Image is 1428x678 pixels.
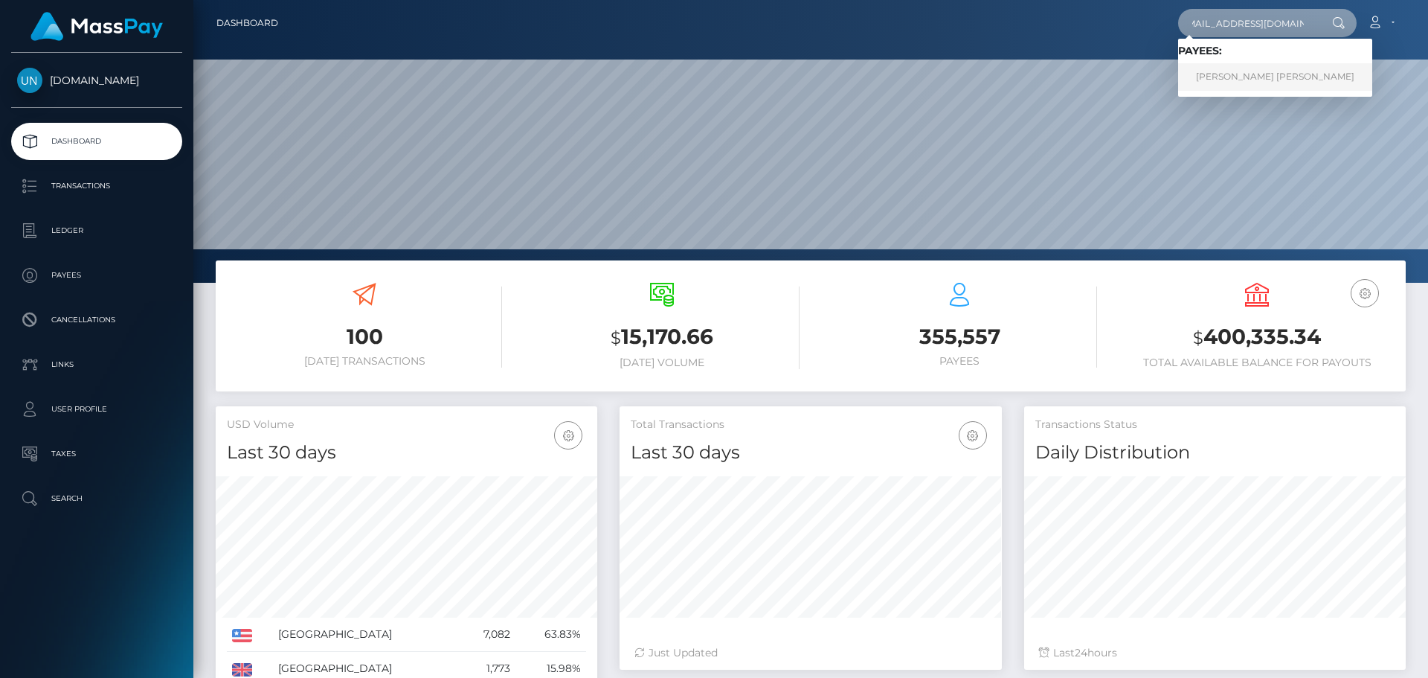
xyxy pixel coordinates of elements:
p: Cancellations [17,309,176,331]
h6: Payees [822,355,1097,368]
a: Transactions [11,167,182,205]
a: Ledger [11,212,182,249]
a: Payees [11,257,182,294]
h3: 100 [227,322,502,351]
h5: USD Volume [227,418,586,432]
td: 63.83% [515,618,586,652]
a: Taxes [11,435,182,473]
img: GB.png [232,663,252,677]
a: Search [11,480,182,517]
p: Payees [17,264,176,287]
td: 7,082 [460,618,515,652]
img: Unlockt.me [17,68,42,93]
p: Dashboard [17,130,176,153]
td: [GEOGRAPHIC_DATA] [273,618,460,652]
p: User Profile [17,398,176,420]
p: Links [17,354,176,376]
img: US.png [232,629,252,642]
p: Search [17,487,176,510]
p: Taxes [17,443,176,465]
h3: 400,335.34 [1119,322,1395,353]
span: 24 [1075,646,1087,659]
h6: [DATE] Volume [524,356,800,369]
h4: Last 30 days [227,440,586,466]
div: Last hours [1039,645,1391,661]
h6: Total Available Balance for Payouts [1119,356,1395,369]
h5: Transactions Status [1035,418,1395,432]
a: Dashboard [11,123,182,160]
h3: 355,557 [822,322,1097,351]
h6: [DATE] Transactions [227,355,502,368]
a: Dashboard [216,7,278,39]
p: Ledger [17,220,176,242]
span: [DOMAIN_NAME] [11,74,182,87]
a: [PERSON_NAME] [PERSON_NAME] [1178,63,1372,91]
h6: Payees: [1178,45,1372,57]
div: Just Updated [634,645,986,661]
h5: Total Transactions [631,418,990,432]
small: $ [611,327,621,348]
h4: Daily Distribution [1035,440,1395,466]
a: Links [11,346,182,383]
small: $ [1193,327,1203,348]
input: Search... [1178,9,1318,37]
h4: Last 30 days [631,440,990,466]
h3: 15,170.66 [524,322,800,353]
p: Transactions [17,175,176,197]
a: User Profile [11,391,182,428]
img: MassPay Logo [30,12,163,41]
a: Cancellations [11,301,182,339]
